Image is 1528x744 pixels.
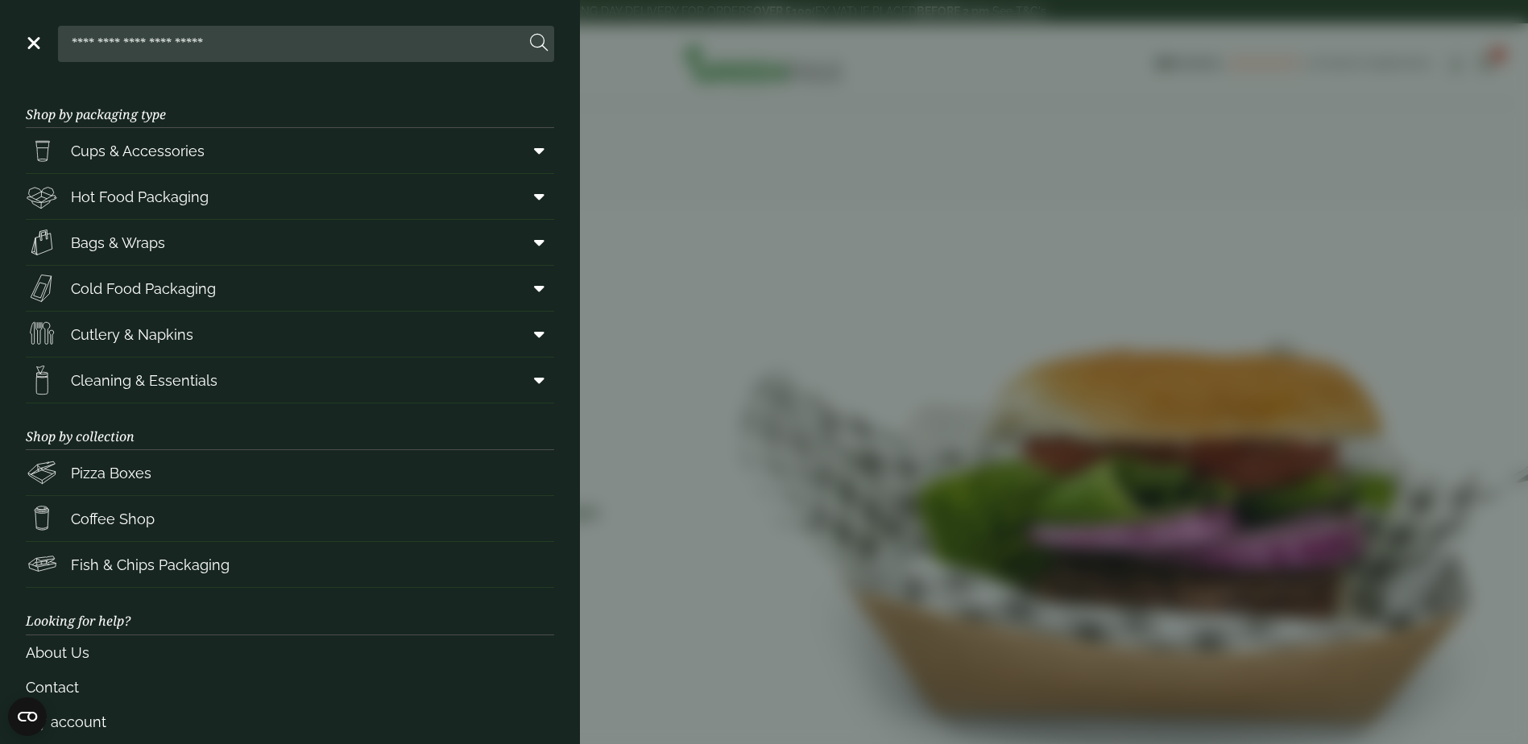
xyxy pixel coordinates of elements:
img: Sandwich_box.svg [26,272,58,304]
span: Cold Food Packaging [71,278,216,300]
h3: Shop by packaging type [26,81,554,128]
span: Pizza Boxes [71,462,151,484]
a: Cleaning & Essentials [26,358,554,403]
a: Pizza Boxes [26,450,554,495]
a: Bags & Wraps [26,220,554,265]
a: Coffee Shop [26,496,554,541]
a: Contact [26,670,554,705]
span: Bags & Wraps [71,232,165,254]
img: Paper_carriers.svg [26,226,58,258]
a: Fish & Chips Packaging [26,542,554,587]
span: Cutlery & Napkins [71,324,193,345]
a: My account [26,705,554,739]
img: Pizza_boxes.svg [26,457,58,489]
a: Hot Food Packaging [26,174,554,219]
a: Cutlery & Napkins [26,312,554,357]
img: HotDrink_paperCup.svg [26,502,58,535]
span: Hot Food Packaging [71,186,209,208]
img: Deli_box.svg [26,180,58,213]
a: Cups & Accessories [26,128,554,173]
span: Coffee Shop [71,508,155,530]
img: open-wipe.svg [26,364,58,396]
span: Cleaning & Essentials [71,370,217,391]
button: Open CMP widget [8,697,47,736]
span: Cups & Accessories [71,140,205,162]
a: About Us [26,635,554,670]
img: PintNhalf_cup.svg [26,134,58,167]
h3: Looking for help? [26,588,554,634]
span: Fish & Chips Packaging [71,554,230,576]
h3: Shop by collection [26,403,554,450]
a: Cold Food Packaging [26,266,554,311]
img: FishNchip_box.svg [26,548,58,581]
img: Cutlery.svg [26,318,58,350]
